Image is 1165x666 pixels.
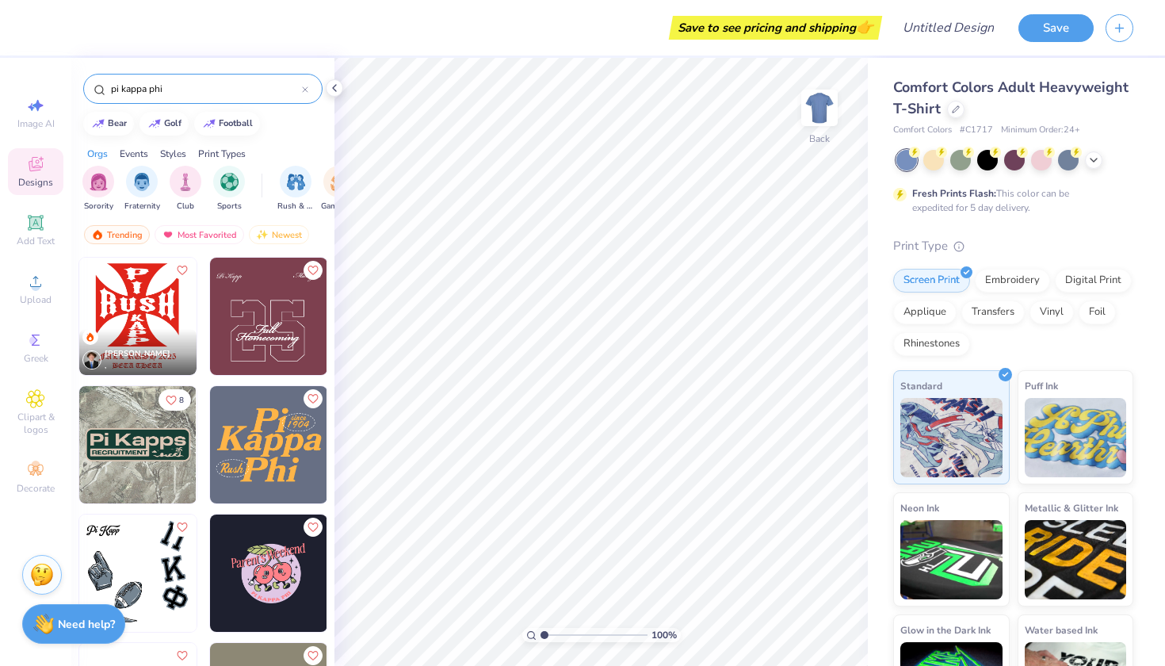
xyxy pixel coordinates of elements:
[82,350,101,369] img: Avatar
[961,300,1025,324] div: Transfers
[893,300,957,324] div: Applique
[173,518,192,537] button: Like
[277,166,314,212] button: filter button
[179,396,184,404] span: 8
[1001,124,1080,137] span: Minimum Order: 24 +
[893,269,970,293] div: Screen Print
[8,411,63,436] span: Clipart & logos
[139,112,189,136] button: golf
[17,482,55,495] span: Decorate
[804,92,835,124] img: Back
[900,622,991,638] span: Glow in the Dark Ink
[105,348,170,359] span: [PERSON_NAME]
[173,646,192,665] button: Like
[82,166,114,212] button: filter button
[327,515,444,632] img: b5051dbe-223f-411a-a2e6-8c3408130560
[160,147,186,161] div: Styles
[87,147,108,161] div: Orgs
[155,225,244,244] div: Most Favorited
[162,229,174,240] img: most_fav.gif
[198,147,246,161] div: Print Types
[1025,520,1127,599] img: Metallic & Glitter Ink
[249,225,309,244] div: Newest
[304,389,323,408] button: Like
[79,258,197,375] img: 15614509-a96f-4901-9837-ec5b181130f7
[912,187,996,200] strong: Fresh Prints Flash:
[18,176,53,189] span: Designs
[108,119,127,128] div: bear
[327,386,444,503] img: 8324be75-1b36-4aaa-8cdf-ecda1603e69b
[84,225,150,244] div: Trending
[105,360,170,372] span: ,
[304,646,323,665] button: Like
[1025,377,1058,394] span: Puff Ink
[1025,398,1127,477] img: Puff Ink
[82,166,114,212] div: filter for Sorority
[304,518,323,537] button: Like
[58,617,115,632] strong: Need help?
[148,119,161,128] img: trend_line.gif
[893,78,1129,118] span: Comfort Colors Adult Heavyweight T-Shirt
[256,229,269,240] img: Newest.gif
[217,201,242,212] span: Sports
[196,258,313,375] img: 38048656-9801-4a44-ad83-54e4b3eeb480
[170,166,201,212] div: filter for Club
[893,124,952,137] span: Comfort Colors
[84,201,113,212] span: Sorority
[277,166,314,212] div: filter for Rush & Bid
[1055,269,1132,293] div: Digital Print
[1029,300,1074,324] div: Vinyl
[17,235,55,247] span: Add Text
[287,173,305,191] img: Rush & Bid Image
[1025,499,1118,516] span: Metallic & Glitter Ink
[177,173,194,191] img: Club Image
[856,17,873,36] span: 👉
[124,201,160,212] span: Fraternity
[321,166,357,212] button: filter button
[124,166,160,212] button: filter button
[79,515,197,632] img: 00cc01e7-e161-4aa7-a2d9-6a8e71d71f10
[196,515,313,632] img: 5a50710e-9457-460e-af0a-3dd366fea5c4
[900,520,1003,599] img: Neon Ink
[92,119,105,128] img: trend_line.gif
[651,628,677,642] span: 100 %
[210,386,327,503] img: 4c0a6b67-3ecc-43bd-8ee7-2e5ceab6a59f
[1025,622,1098,638] span: Water based Ink
[109,81,302,97] input: Try "Alpha"
[17,117,55,130] span: Image AI
[893,332,970,356] div: Rhinestones
[330,173,349,191] img: Game Day Image
[213,166,245,212] div: filter for Sports
[173,261,192,280] button: Like
[213,166,245,212] button: filter button
[164,119,181,128] div: golf
[975,269,1050,293] div: Embroidery
[210,258,327,375] img: 926452e0-bd9b-4683-aa89-3ba7f34d35c1
[177,201,194,212] span: Club
[196,386,313,503] img: 2ec03bd2-6008-406d-8a2b-be55bb466c9c
[900,377,942,394] span: Standard
[900,398,1003,477] img: Standard
[893,237,1133,255] div: Print Type
[304,261,323,280] button: Like
[960,124,993,137] span: # C1717
[210,515,327,632] img: b450fd76-db46-4e85-a610-77841b0ecbaa
[1018,14,1094,42] button: Save
[120,147,148,161] div: Events
[1079,300,1116,324] div: Foil
[124,166,160,212] div: filter for Fraternity
[159,389,191,411] button: Like
[20,293,52,306] span: Upload
[91,229,104,240] img: trending.gif
[809,132,830,146] div: Back
[900,499,939,516] span: Neon Ink
[79,386,197,503] img: 4e267580-7e21-4e67-97d1-be5f85398549
[133,173,151,191] img: Fraternity Image
[327,258,444,375] img: 920b6757-e663-43ac-9bfa-68545718e3de
[90,173,108,191] img: Sorority Image
[890,12,1006,44] input: Untitled Design
[219,119,253,128] div: football
[321,166,357,212] div: filter for Game Day
[170,166,201,212] button: filter button
[83,112,134,136] button: bear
